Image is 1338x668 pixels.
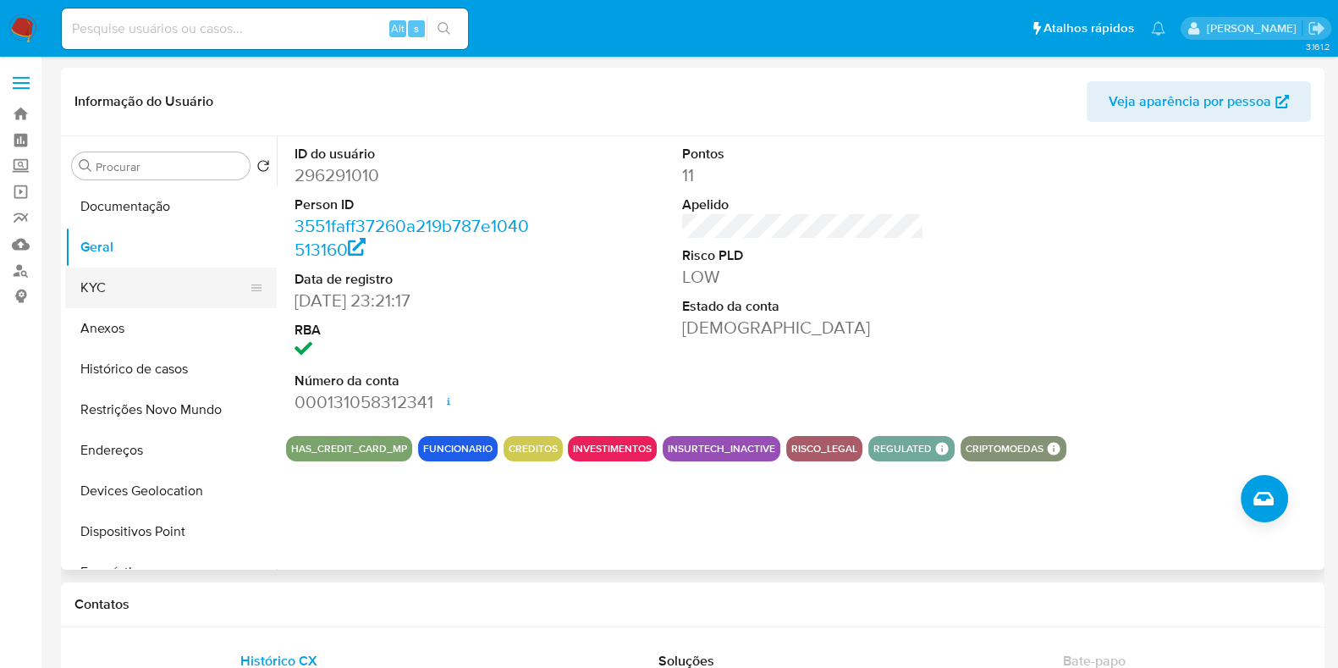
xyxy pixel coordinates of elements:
a: 3551faff37260a219b787e1040513160 [295,213,529,262]
button: Geral [65,227,277,268]
dt: Estado da conta [682,297,924,316]
button: Endereços [65,430,277,471]
input: Procurar [96,159,243,174]
dt: Apelido [682,196,924,214]
button: Restrições Novo Mundo [65,389,277,430]
button: Devices Geolocation [65,471,277,511]
dt: ID do usuário [295,145,537,163]
a: Notificações [1151,21,1165,36]
button: Histórico de casos [65,349,277,389]
dd: 296291010 [295,163,537,187]
button: KYC [65,268,263,308]
dt: RBA [295,321,537,340]
button: Procurar [79,159,92,173]
button: Anexos [65,308,277,349]
h1: Contatos [74,596,1311,613]
span: Atalhos rápidos [1043,19,1134,37]
button: Empréstimos [65,552,277,593]
dt: Data de registro [295,270,537,289]
span: Veja aparência por pessoa [1109,81,1271,122]
a: Sair [1308,19,1325,37]
dd: 000131058312341 [295,390,537,414]
span: Alt [391,20,405,36]
dd: [DATE] 23:21:17 [295,289,537,312]
dt: Person ID [295,196,537,214]
button: Documentação [65,186,277,227]
dd: 11 [682,163,924,187]
h1: Informação do Usuário [74,93,213,110]
p: jonathan.shikay@mercadolivre.com [1206,20,1302,36]
dd: LOW [682,265,924,289]
dt: Risco PLD [682,246,924,265]
span: s [414,20,419,36]
dt: Pontos [682,145,924,163]
button: search-icon [427,17,461,41]
dd: [DEMOGRAPHIC_DATA] [682,316,924,340]
input: Pesquise usuários ou casos... [62,18,468,40]
dt: Número da conta [295,372,537,390]
button: Retornar ao pedido padrão [256,159,270,178]
button: Dispositivos Point [65,511,277,552]
button: Veja aparência por pessoa [1087,81,1311,122]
